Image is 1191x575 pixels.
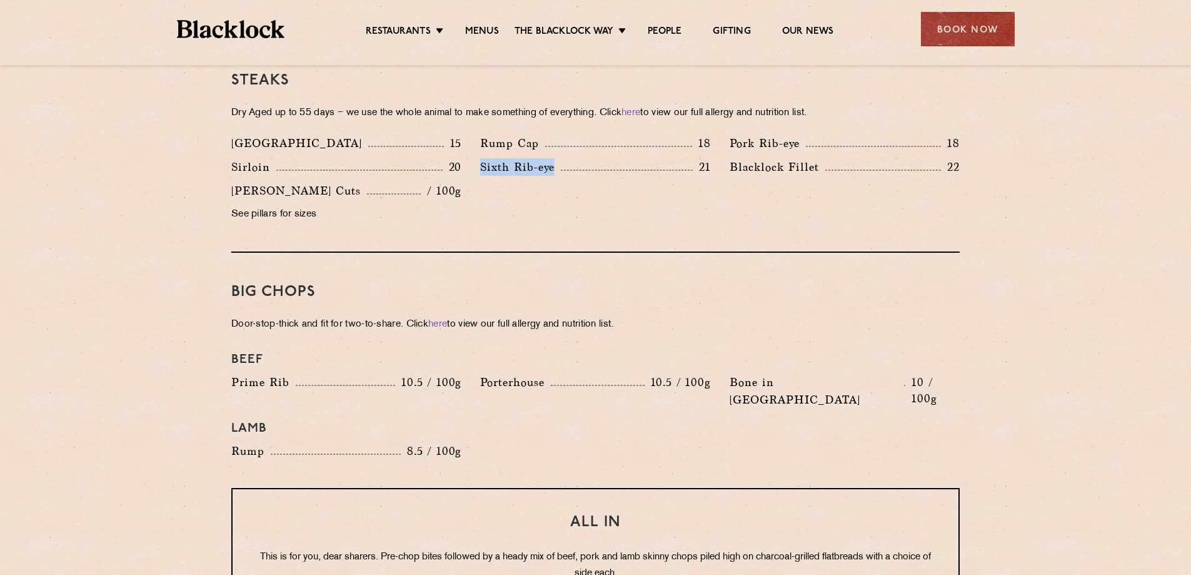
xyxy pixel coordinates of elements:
[444,135,462,151] p: 15
[231,352,960,367] h4: Beef
[231,182,367,200] p: [PERSON_NAME] Cuts
[730,374,905,409] p: Bone in [GEOGRAPHIC_DATA]
[941,135,960,151] p: 18
[231,374,296,391] p: Prime Rib
[231,104,960,122] p: Dry Aged up to 55 days − we use the whole animal to make something of everything. Click to view o...
[645,374,711,390] p: 10.5 / 100g
[921,12,1015,46] div: Book Now
[693,159,711,175] p: 21
[231,316,960,333] p: Door-stop-thick and fit for two-to-share. Click to view our full allergy and nutrition list.
[480,158,561,176] p: Sixth Rib-eye
[177,20,285,38] img: BL_Textured_Logo-footer-cropped.svg
[465,26,499,39] a: Menus
[480,135,545,152] p: Rump Cap
[782,26,834,39] a: Our News
[428,320,447,329] a: here
[480,374,551,391] p: Porterhouse
[941,159,960,175] p: 22
[231,206,461,223] p: See pillars for sizes
[231,421,960,436] h4: Lamb
[231,73,960,89] h3: Steaks
[621,108,640,118] a: here
[258,514,933,531] h3: All In
[713,26,750,39] a: Gifting
[366,26,431,39] a: Restaurants
[692,135,711,151] p: 18
[515,26,613,39] a: The Blacklock Way
[231,135,368,152] p: [GEOGRAPHIC_DATA]
[231,442,271,460] p: Rump
[421,183,461,199] p: / 100g
[231,284,960,300] h3: Big Chops
[401,443,461,459] p: 8.5 / 100g
[395,374,461,390] p: 10.5 / 100g
[730,135,806,152] p: Pork Rib-eye
[443,159,462,175] p: 20
[905,374,960,407] p: 10 / 100g
[730,158,825,176] p: Blacklock Fillet
[648,26,681,39] a: People
[231,158,276,176] p: Sirloin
